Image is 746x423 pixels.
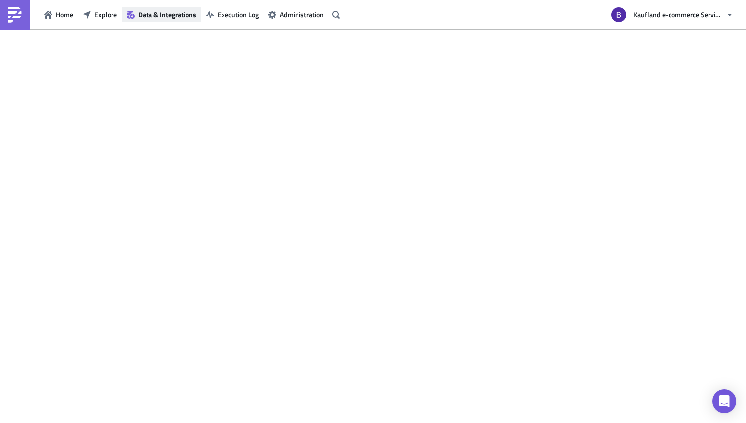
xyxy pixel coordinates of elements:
span: Execution Log [218,9,259,20]
div: Open Intercom Messenger [712,389,736,413]
span: Kaufland e-commerce Services GmbH & Co. KG [634,9,722,20]
img: Avatar [610,6,627,23]
button: Administration [263,7,329,22]
span: Administration [280,9,324,20]
button: Kaufland e-commerce Services GmbH & Co. KG [605,4,739,26]
img: PushMetrics [7,7,23,23]
span: Data & Integrations [138,9,196,20]
button: Home [39,7,78,22]
button: Data & Integrations [122,7,201,22]
span: Home [56,9,73,20]
button: Execution Log [201,7,263,22]
span: Explore [94,9,117,20]
button: Explore [78,7,122,22]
